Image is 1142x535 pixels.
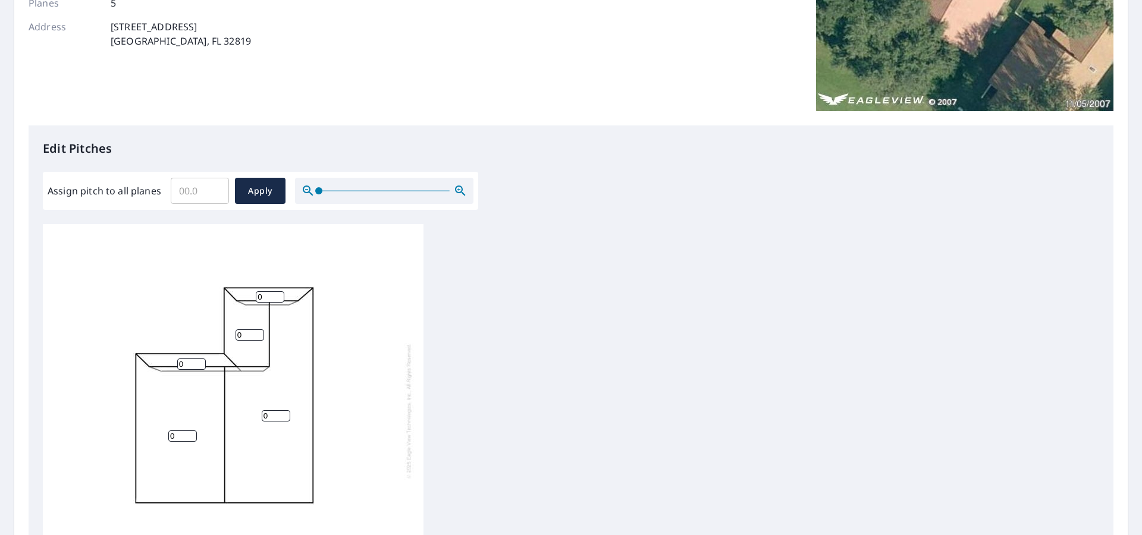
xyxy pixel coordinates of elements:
button: Apply [235,178,285,204]
span: Apply [244,184,276,199]
input: 00.0 [171,174,229,207]
p: Edit Pitches [43,140,1099,158]
p: [STREET_ADDRESS] [GEOGRAPHIC_DATA], FL 32819 [111,20,251,48]
p: Address [29,20,100,48]
label: Assign pitch to all planes [48,184,161,198]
